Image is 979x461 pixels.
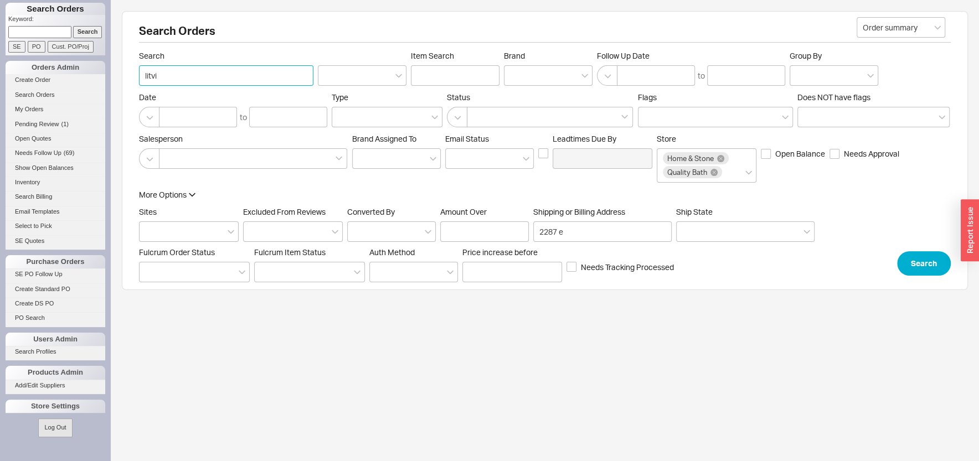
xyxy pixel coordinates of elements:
[139,189,187,200] div: More Options
[6,3,105,15] h1: Search Orders
[332,230,338,234] svg: open menu
[8,15,105,26] p: Keyword:
[6,400,105,413] div: Store Settings
[667,154,714,162] span: Home & Stone
[797,92,870,102] span: Does NOT have flags
[857,17,945,38] input: Select...
[411,51,499,61] span: Item Search
[6,312,105,324] a: PO Search
[844,148,899,159] span: Needs Approval
[48,41,94,53] input: Cust. PO/Proj
[243,207,326,216] span: Excluded From Reviews
[553,134,652,144] span: Leadtimes Due By
[445,134,489,143] span: Em ​ ail Status
[6,89,105,101] a: Search Orders
[676,207,713,216] span: Ship State
[430,157,436,161] svg: open menu
[254,247,326,257] span: Fulcrum Item Status
[523,157,529,161] svg: open menu
[73,26,102,38] input: Search
[6,283,105,295] a: Create Standard PO
[6,133,105,144] a: Open Quotes
[139,92,327,102] span: Date
[8,41,25,53] input: SE
[6,298,105,309] a: Create DS PO
[15,121,59,127] span: Pending Review
[64,149,75,156] span: ( 69 )
[6,346,105,358] a: Search Profiles
[139,25,951,43] h2: Search Orders
[566,262,576,272] input: Needs Tracking Processed
[6,366,105,379] div: Products Admin
[145,266,153,278] input: Fulcrum Order Status
[638,92,657,102] span: Flags
[347,207,395,216] span: Converted By
[504,51,525,60] span: Brand
[462,247,562,257] span: Price increase before
[667,168,707,176] span: Quality Bath
[145,225,153,238] input: Sites
[369,247,415,257] span: Auth Method
[829,149,839,159] input: Needs Approval
[6,162,105,174] a: Show Open Balances
[28,41,45,53] input: PO
[533,207,672,217] span: Shipping or Billing Address
[6,333,105,346] div: Users Admin
[6,177,105,188] a: Inventory
[6,61,105,74] div: Orders Admin
[6,74,105,86] a: Create Order
[375,266,383,278] input: Auth Method
[6,191,105,203] a: Search Billing
[867,74,874,78] svg: open menu
[260,266,268,278] input: Fulcrum Item Status
[724,166,731,179] input: Store
[395,74,402,78] svg: open menu
[790,51,822,60] span: Group By
[139,134,348,144] span: Salesperson
[597,51,785,61] span: Follow Up Date
[897,251,951,276] button: Search
[510,69,518,82] input: Brand
[139,65,313,86] input: Search
[139,207,157,216] span: Sites
[6,147,105,159] a: Needs Follow Up(69)
[139,247,215,257] span: Fulcrum Order Status
[6,206,105,217] a: Email Templates
[581,262,674,273] span: Needs Tracking Processed
[644,111,652,123] input: Flags
[698,70,705,81] div: to
[6,235,105,247] a: SE Quotes
[15,149,61,156] span: Needs Follow Up
[6,103,105,115] a: My Orders
[6,220,105,232] a: Select to Pick
[6,118,105,130] a: Pending Review(1)
[352,134,416,143] span: Brand Assigned To
[761,149,771,159] input: Open Balance
[61,121,69,127] span: ( 1 )
[911,257,937,270] span: Search
[803,111,811,123] input: Does NOT have flags
[240,112,247,123] div: to
[425,230,431,234] svg: open menu
[338,111,346,123] input: Type
[775,148,825,159] span: Open Balance
[6,380,105,391] a: Add/Edit Suppliers
[139,51,313,61] span: Search
[682,225,690,238] input: Ship State
[332,92,348,102] span: Type
[440,221,529,242] input: Amount Over
[533,221,672,242] input: Shipping or Billing Address
[139,189,195,200] button: More Options
[934,25,941,30] svg: open menu
[411,65,499,86] input: Item Search
[6,255,105,268] div: Purchase Orders
[6,268,105,280] a: SE PO Follow Up
[38,418,72,437] button: Log Out
[440,207,529,217] span: Amount Over
[657,134,676,143] span: Store
[447,92,633,102] span: Status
